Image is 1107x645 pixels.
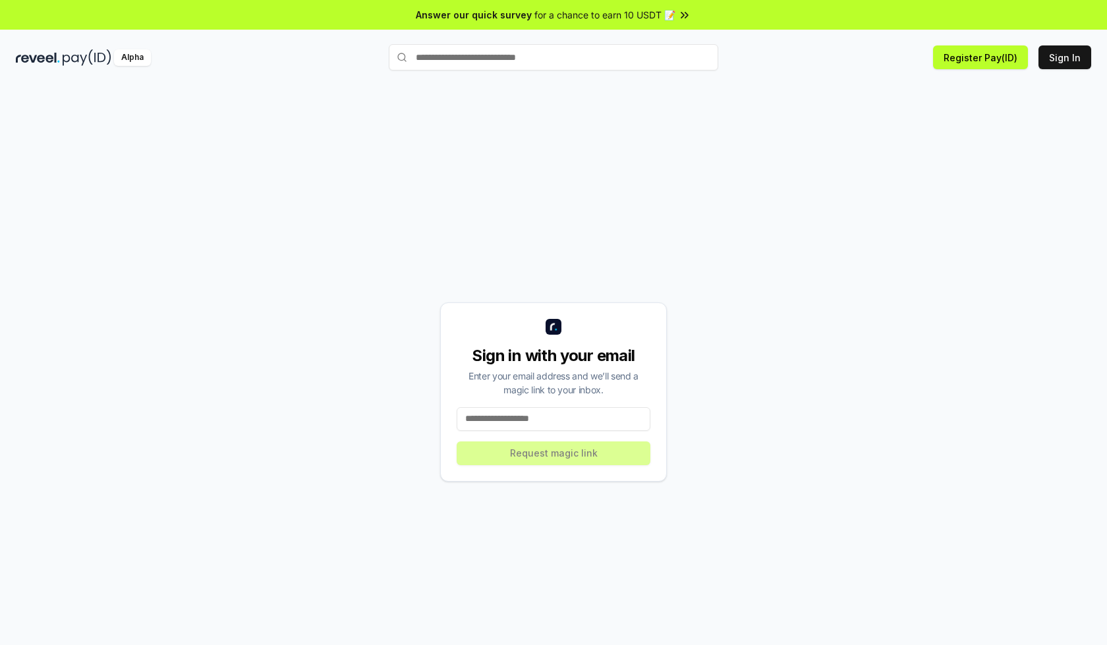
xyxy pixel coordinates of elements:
div: Alpha [114,49,151,66]
span: Answer our quick survey [416,8,532,22]
button: Register Pay(ID) [933,45,1028,69]
div: Enter your email address and we’ll send a magic link to your inbox. [457,369,650,397]
img: pay_id [63,49,111,66]
img: reveel_dark [16,49,60,66]
span: for a chance to earn 10 USDT 📝 [534,8,675,22]
img: logo_small [546,319,561,335]
button: Sign In [1038,45,1091,69]
div: Sign in with your email [457,345,650,366]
